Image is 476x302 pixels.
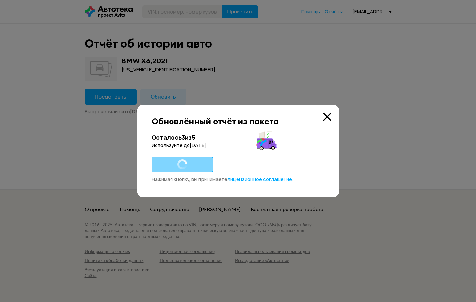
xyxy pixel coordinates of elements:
div: Используйте до [DATE] [152,142,325,149]
div: Обновлённый отчёт из пакета [152,116,325,126]
span: Нажимая кнопку, вы принимаете . [152,176,293,183]
a: лицензионное соглашение [227,176,292,183]
div: Осталось 3 из 5 [152,133,325,142]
